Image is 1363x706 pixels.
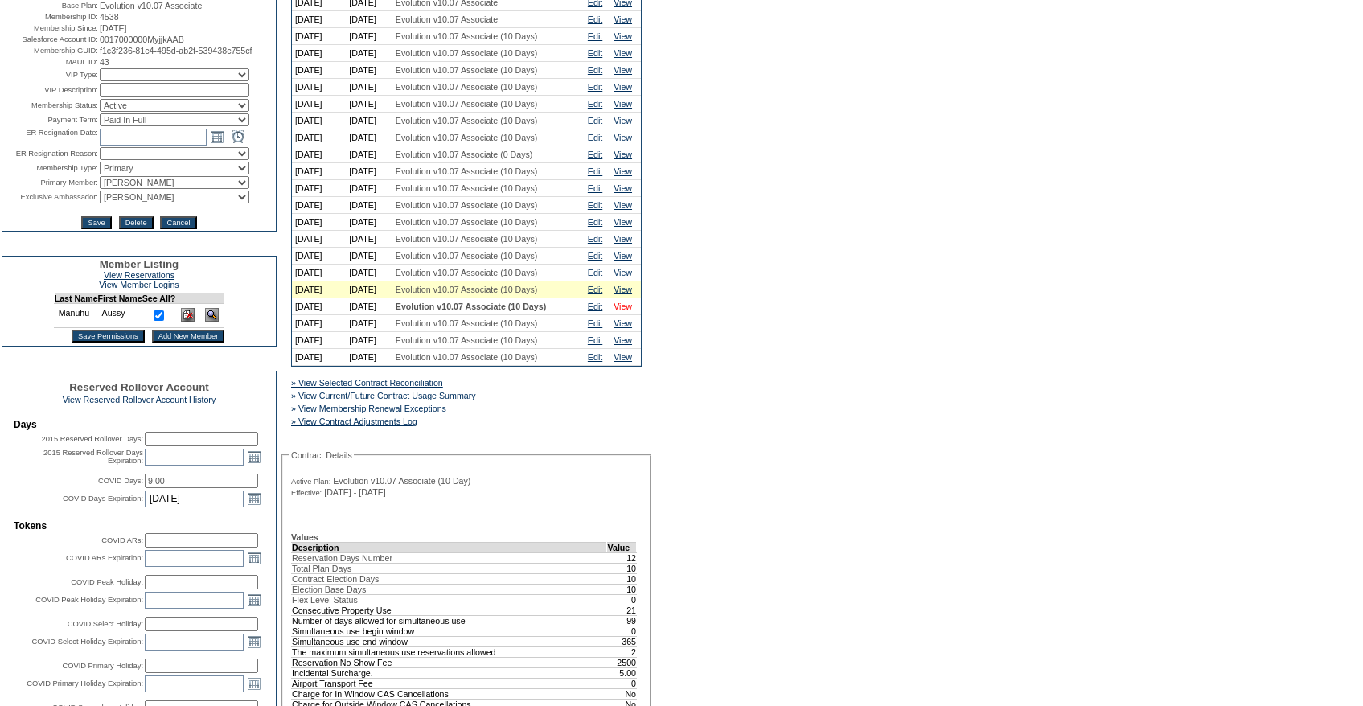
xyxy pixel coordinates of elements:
[101,536,143,544] label: COVID ARs:
[292,542,607,552] td: Description
[68,620,143,628] label: COVID Select Holiday:
[346,281,392,298] td: [DATE]
[142,293,176,304] td: See All?
[588,335,602,345] a: Edit
[292,678,607,688] td: Airport Transport Fee
[14,419,265,430] td: Days
[346,349,392,366] td: [DATE]
[614,234,632,244] a: View
[346,180,392,197] td: [DATE]
[607,626,637,636] td: 0
[4,191,98,203] td: Exclusive Ambassador:
[396,99,538,109] span: Evolution v10.07 Associate (10 Days)
[292,595,358,605] span: Flex Level Status
[614,285,632,294] a: View
[292,113,346,129] td: [DATE]
[346,163,392,180] td: [DATE]
[292,281,346,298] td: [DATE]
[614,302,632,311] a: View
[4,57,98,67] td: MAUL ID:
[292,79,346,96] td: [DATE]
[588,251,602,261] a: Edit
[4,176,98,189] td: Primary Member:
[4,46,98,55] td: Membership GUID:
[4,23,98,33] td: Membership Since:
[346,315,392,332] td: [DATE]
[292,349,346,366] td: [DATE]
[292,231,346,248] td: [DATE]
[292,564,351,573] span: Total Plan Days
[14,520,265,532] td: Tokens
[119,216,154,229] input: Delete
[396,82,538,92] span: Evolution v10.07 Associate (10 Days)
[291,378,443,388] a: » View Selected Contract Reconciliation
[100,23,127,33] span: [DATE]
[291,532,318,542] b: Values
[396,318,538,328] span: Evolution v10.07 Associate (10 Days)
[614,335,632,345] a: View
[614,14,632,24] a: View
[41,435,143,443] label: 2015 Reserved Rollover Days:
[607,584,637,594] td: 10
[614,251,632,261] a: View
[69,381,209,393] span: Reserved Rollover Account
[4,1,98,10] td: Base Plan:
[588,166,602,176] a: Edit
[292,657,607,667] td: Reservation No Show Fee
[588,234,602,244] a: Edit
[346,197,392,214] td: [DATE]
[292,62,346,79] td: [DATE]
[292,248,346,265] td: [DATE]
[588,318,602,328] a: Edit
[346,62,392,79] td: [DATE]
[346,231,392,248] td: [DATE]
[607,573,637,584] td: 10
[98,293,142,304] td: First Name
[588,31,602,41] a: Edit
[43,449,143,465] label: 2015 Reserved Rollover Days Expiration:
[614,268,632,277] a: View
[607,605,637,615] td: 21
[152,330,225,343] input: Add New Member
[396,14,498,24] span: Evolution v10.07 Associate
[614,200,632,210] a: View
[396,200,538,210] span: Evolution v10.07 Associate (10 Days)
[62,662,143,670] label: COVID Primary Holiday:
[588,99,602,109] a: Edit
[396,116,538,125] span: Evolution v10.07 Associate (10 Days)
[292,585,366,594] span: Election Base Days
[289,450,354,460] legend: Contract Details
[160,216,196,229] input: Cancel
[396,335,538,345] span: Evolution v10.07 Associate (10 Days)
[292,129,346,146] td: [DATE]
[607,678,637,688] td: 0
[292,332,346,349] td: [DATE]
[324,487,386,497] span: [DATE] - [DATE]
[588,268,602,277] a: Edit
[346,214,392,231] td: [DATE]
[588,14,602,24] a: Edit
[614,82,632,92] a: View
[27,679,143,688] label: COVID Primary Holiday Expiration:
[98,304,142,328] td: Aussy
[292,574,379,584] span: Contract Election Days
[614,65,632,75] a: View
[291,417,417,426] a: » View Contract Adjustments Log
[333,476,470,486] span: Evolution v10.07 Associate (10 Day)
[396,150,533,159] span: Evolution v10.07 Associate (0 Days)
[588,82,602,92] a: Edit
[588,48,602,58] a: Edit
[396,31,538,41] span: Evolution v10.07 Associate (10 Days)
[292,163,346,180] td: [DATE]
[614,133,632,142] a: View
[614,116,632,125] a: View
[588,183,602,193] a: Edit
[588,352,602,362] a: Edit
[292,298,346,315] td: [DATE]
[181,308,195,322] img: Delete
[245,633,263,651] a: Open the calendar popup.
[607,552,637,563] td: 12
[99,280,179,289] a: View Member Logins
[607,594,637,605] td: 0
[396,65,538,75] span: Evolution v10.07 Associate (10 Days)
